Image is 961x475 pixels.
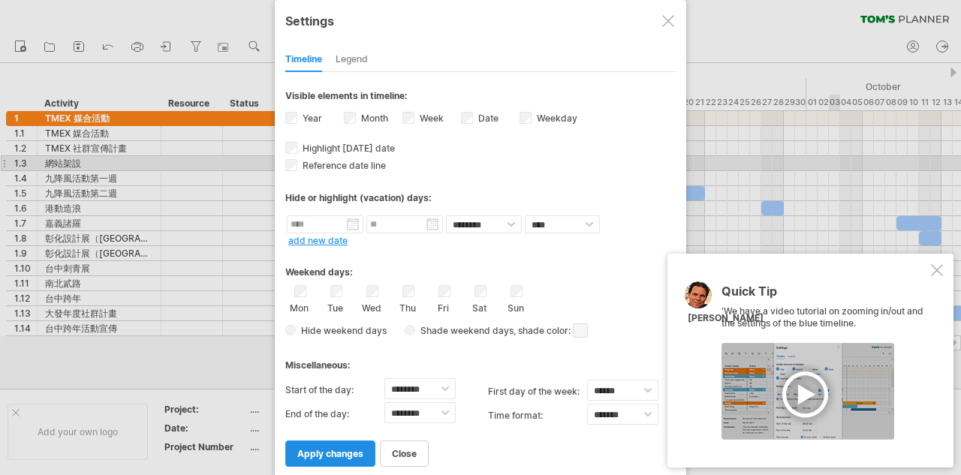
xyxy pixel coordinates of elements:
[415,325,514,336] span: Shade weekend days
[358,113,388,124] label: Month
[300,160,386,171] span: Reference date line
[488,404,587,428] label: Time format:
[297,448,363,459] span: apply changes
[398,299,417,314] label: Thu
[380,440,429,467] a: close
[290,299,309,314] label: Mon
[296,325,387,336] span: Hide weekend days
[488,380,587,404] label: first day of the week:
[336,48,368,72] div: Legend
[300,113,322,124] label: Year
[506,299,525,314] label: Sun
[285,378,384,402] label: Start of the day:
[573,323,588,338] span: click here to change the shade color
[285,90,676,106] div: Visible elements in timeline:
[688,312,764,325] div: [PERSON_NAME]
[285,192,676,203] div: Hide or highlight (vacation) days:
[722,285,928,440] div: 'We have a video tutorial on zooming in/out and the settings of the blue timeline.
[417,113,444,124] label: Week
[285,440,375,467] a: apply changes
[534,113,577,124] label: Weekday
[285,48,322,72] div: Timeline
[722,285,928,305] div: Quick Tip
[288,235,348,246] a: add new date
[326,299,345,314] label: Tue
[285,402,384,426] label: End of the day:
[470,299,489,314] label: Sat
[285,7,676,34] div: Settings
[300,143,395,154] span: Highlight [DATE] date
[285,252,676,281] div: Weekend days:
[434,299,453,314] label: Fri
[392,448,417,459] span: close
[514,322,588,340] span: , shade color:
[475,113,499,124] label: Date
[362,299,381,314] label: Wed
[285,345,676,374] div: Miscellaneous:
